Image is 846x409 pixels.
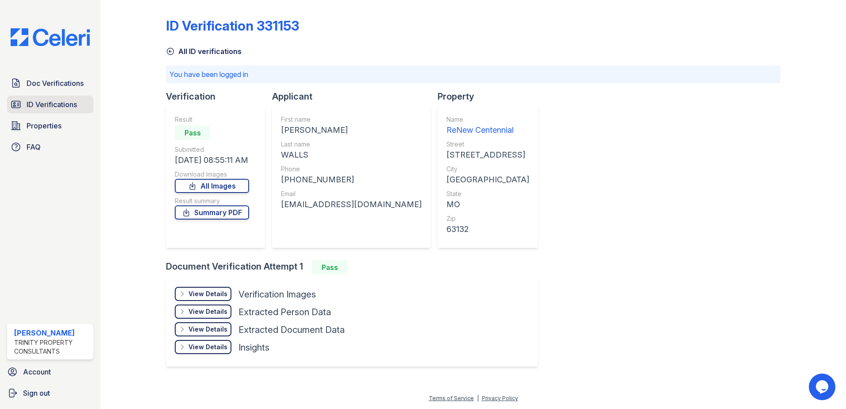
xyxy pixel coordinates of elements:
div: View Details [188,343,227,351]
div: Trinity Property Consultants [14,338,90,356]
div: [PERSON_NAME] [281,124,422,136]
div: Download Images [175,170,249,179]
a: Account [4,363,97,381]
div: ID Verification 331153 [166,18,299,34]
div: Extracted Document Data [238,324,345,336]
div: MO [446,198,529,211]
div: Insights [238,341,269,354]
div: State [446,189,529,198]
iframe: chat widget [809,374,837,400]
a: Name ReNew Centennial [446,115,529,136]
div: Phone [281,165,422,174]
div: Document Verification Attempt 1 [166,260,545,274]
div: Result [175,115,249,124]
div: [DATE] 08:55:11 AM [175,154,249,166]
a: Summary PDF [175,205,249,220]
div: [EMAIL_ADDRESS][DOMAIN_NAME] [281,198,422,211]
div: Last name [281,140,422,149]
div: Pass [312,260,347,274]
img: CE_Logo_Blue-a8612792a0a2168367f1c8372b55b34899dd931a85d93a1a3d3e32e68fde9ad4.png [4,28,97,46]
a: Sign out [4,384,97,402]
span: ID Verifications [27,99,77,110]
div: [GEOGRAPHIC_DATA] [446,174,529,186]
div: WALLS [281,149,422,161]
div: Verification Images [238,288,316,301]
a: All ID verifications [166,46,242,57]
span: Account [23,367,51,377]
div: Street [446,140,529,149]
div: | [477,395,479,401]
span: Sign out [23,388,50,398]
div: Pass [175,126,210,140]
div: [STREET_ADDRESS] [446,149,529,161]
span: FAQ [27,142,41,152]
div: Verification [166,90,272,103]
div: ReNew Centennial [446,124,529,136]
a: ID Verifications [7,96,93,113]
div: View Details [188,325,227,334]
a: Doc Verifications [7,74,93,92]
div: 63132 [446,223,529,235]
div: View Details [188,307,227,316]
div: View Details [188,289,227,298]
a: Terms of Service [429,395,474,401]
div: [PERSON_NAME] [14,328,90,338]
div: Extracted Person Data [238,306,331,318]
div: First name [281,115,422,124]
div: Applicant [272,90,438,103]
span: Doc Verifications [27,78,84,89]
p: You have been logged in [169,69,777,80]
div: Result summary [175,197,249,205]
div: Email [281,189,422,198]
div: City [446,165,529,174]
a: Privacy Policy [482,395,518,401]
div: Submitted [175,145,249,154]
div: Name [446,115,529,124]
div: Zip [446,214,529,223]
span: Properties [27,120,62,131]
div: Property [438,90,545,103]
div: [PHONE_NUMBER] [281,174,422,186]
a: Properties [7,117,93,135]
a: FAQ [7,138,93,156]
a: All Images [175,179,249,193]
